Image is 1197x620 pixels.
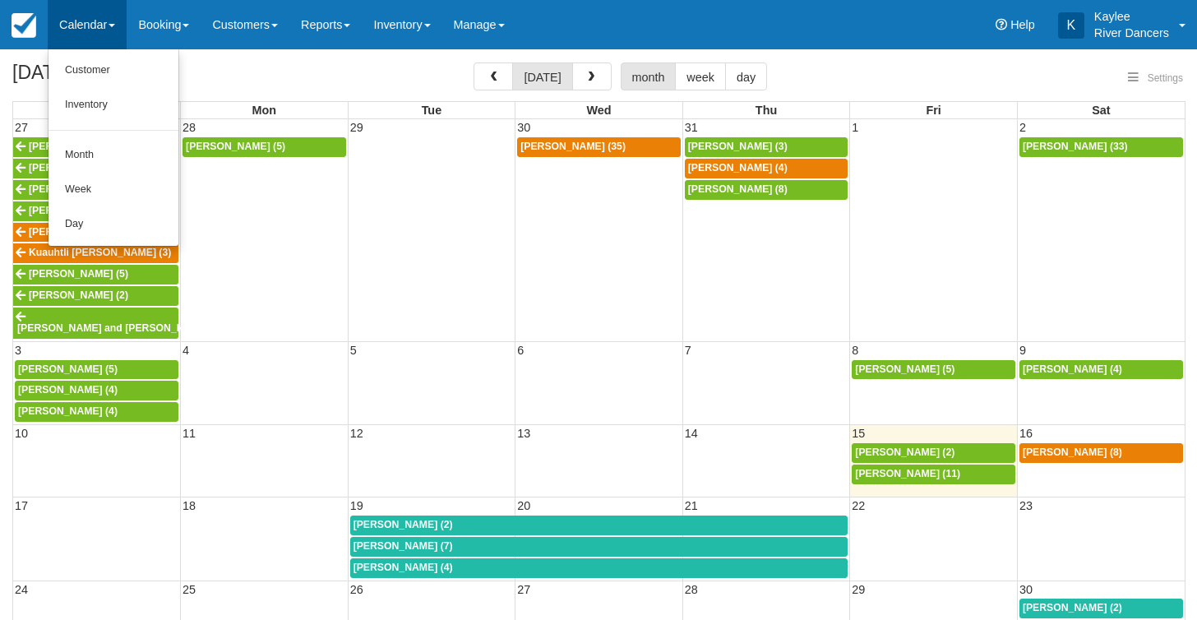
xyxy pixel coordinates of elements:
span: [PERSON_NAME] (4) [18,405,118,417]
span: [PERSON_NAME] (3) [688,141,788,152]
span: [PERSON_NAME] (4) [354,562,453,573]
span: 24 [13,583,30,596]
span: [PERSON_NAME] (4) [1023,363,1122,375]
a: [PERSON_NAME] (3) [685,137,848,157]
a: Kuauhtli [PERSON_NAME] (3) [13,243,178,263]
span: 15 [850,427,867,440]
span: 6 [515,344,525,357]
i: Help [996,19,1007,30]
span: Settings [1148,72,1183,84]
span: 18 [181,499,197,512]
span: Wed [586,104,611,117]
a: [PERSON_NAME] (1) [13,137,178,157]
span: [PERSON_NAME] (2) [855,446,954,458]
span: 26 [349,583,365,596]
span: 12 [349,427,365,440]
a: [PERSON_NAME] (1) [13,180,178,200]
span: 8 [850,344,860,357]
span: 13 [515,427,532,440]
span: [PERSON_NAME] (8) [1023,446,1122,458]
span: [PERSON_NAME] (11) [855,468,960,479]
span: Fri [926,104,940,117]
button: week [675,62,726,90]
p: River Dancers [1094,25,1169,41]
a: [PERSON_NAME] (5) [13,265,178,285]
span: 22 [850,499,867,512]
a: [PERSON_NAME] (4) [350,558,848,578]
span: Mon [252,104,277,117]
h2: [DATE] [12,62,220,93]
span: 4 [181,344,191,357]
span: 21 [683,499,700,512]
div: K [1058,12,1084,39]
span: [PERSON_NAME] (1) [29,226,128,238]
a: [PERSON_NAME] (35) [517,137,681,157]
a: [PERSON_NAME] (4) [15,381,178,400]
p: Kaylee [1094,8,1169,25]
span: Tue [422,104,442,117]
span: [PERSON_NAME] (4) [18,384,118,396]
ul: Calendar [48,49,179,247]
span: [PERSON_NAME] (5) [855,363,954,375]
span: 30 [515,121,532,134]
span: [PERSON_NAME] (2) [29,162,128,174]
a: [PERSON_NAME] (11) [852,465,1015,484]
span: Sat [1092,104,1110,117]
span: 31 [683,121,700,134]
span: 29 [850,583,867,596]
span: 27 [515,583,532,596]
button: day [725,62,767,90]
span: 29 [349,121,365,134]
span: Kuauhtli [PERSON_NAME] (3) [29,247,171,258]
span: 27 [13,121,30,134]
span: [PERSON_NAME] (2) [29,289,128,301]
span: 3 [13,344,23,357]
button: [DATE] [512,62,572,90]
span: [PERSON_NAME] and [PERSON_NAME] (2) [17,322,224,334]
span: [PERSON_NAME] (8) [688,183,788,195]
a: [PERSON_NAME] and [PERSON_NAME] (2) [13,308,178,339]
span: 25 [181,583,197,596]
a: Day [49,207,178,242]
a: [PERSON_NAME] (2) [13,286,178,306]
a: [PERSON_NAME] (4) [15,402,178,422]
a: [PERSON_NAME] (2) [13,159,178,178]
span: [PERSON_NAME] (7) [354,540,453,552]
a: [PERSON_NAME] (4) [685,159,848,178]
a: [PERSON_NAME] (8) [685,180,848,200]
span: 9 [1018,344,1028,357]
span: 2 [1018,121,1028,134]
span: 11 [181,427,197,440]
span: 28 [181,121,197,134]
span: Help [1010,18,1035,31]
a: [PERSON_NAME] (1) [13,223,178,243]
span: 10 [13,427,30,440]
span: [PERSON_NAME] (2) [29,205,128,216]
span: 5 [349,344,358,357]
img: checkfront-main-nav-mini-logo.png [12,13,36,38]
span: 20 [515,499,532,512]
a: [PERSON_NAME] (7) [350,537,848,557]
a: [PERSON_NAME] (2) [852,443,1015,463]
span: [PERSON_NAME] (33) [1023,141,1128,152]
span: [PERSON_NAME] (1) [29,141,128,152]
a: [PERSON_NAME] (8) [1019,443,1183,463]
a: [PERSON_NAME] (2) [1019,599,1183,618]
span: [PERSON_NAME] (1) [29,183,128,195]
span: [PERSON_NAME] (4) [688,162,788,174]
a: Inventory [49,88,178,123]
a: [PERSON_NAME] (2) [13,201,178,221]
span: [PERSON_NAME] (2) [1023,602,1122,613]
span: 1 [850,121,860,134]
span: [PERSON_NAME] (5) [29,268,128,280]
a: [PERSON_NAME] (2) [350,516,848,535]
button: Settings [1118,67,1193,90]
span: 23 [1018,499,1034,512]
a: [PERSON_NAME] (5) [183,137,346,157]
a: Customer [49,53,178,88]
span: 30 [1018,583,1034,596]
button: month [621,62,677,90]
a: Month [49,138,178,173]
span: 14 [683,427,700,440]
a: [PERSON_NAME] (5) [852,360,1015,380]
